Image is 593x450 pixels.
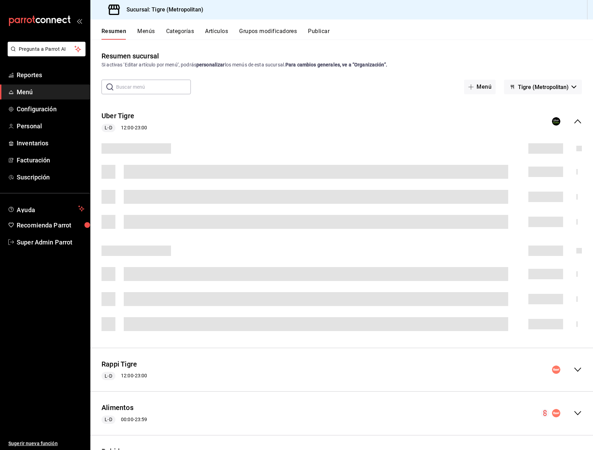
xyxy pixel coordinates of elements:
[166,28,194,40] button: Categorías
[101,28,126,40] button: Resumen
[196,62,225,67] strong: personalizar
[17,104,84,114] span: Configuración
[76,18,82,24] button: open_drawer_menu
[205,28,228,40] button: Artículos
[101,28,593,40] div: navigation tabs
[8,42,86,56] button: Pregunta a Parrot AI
[101,372,147,380] div: 12:00 - 23:00
[17,70,84,80] span: Reportes
[102,372,115,380] span: L-D
[102,124,115,131] span: L-D
[19,46,75,53] span: Pregunta a Parrot AI
[17,87,84,97] span: Menú
[17,121,84,131] span: Personal
[17,138,84,148] span: Inventarios
[137,28,155,40] button: Menús
[17,204,75,213] span: Ayuda
[101,416,147,424] div: 00:00 - 23:59
[8,440,84,447] span: Sugerir nueva función
[101,403,133,413] button: Alimentos
[17,155,84,165] span: Facturación
[101,61,582,69] div: Si activas ‘Editar artículo por menú’, podrás los menús de esta sucursal.
[17,172,84,182] span: Suscripción
[101,51,159,61] div: Resumen sucursal
[101,124,147,132] div: 12:00 - 23:00
[90,354,593,386] div: collapse-menu-row
[504,80,582,94] button: Tigre (Metropolitan)
[101,111,134,121] button: Uber Tigre
[17,220,84,230] span: Recomienda Parrot
[121,6,203,14] h3: Sucursal: Tigre (Metropolitan)
[90,105,593,138] div: collapse-menu-row
[464,80,496,94] button: Menú
[5,50,86,58] a: Pregunta a Parrot AI
[116,80,191,94] input: Buscar menú
[90,397,593,429] div: collapse-menu-row
[308,28,330,40] button: Publicar
[239,28,297,40] button: Grupos modificadores
[518,84,569,90] span: Tigre (Metropolitan)
[102,416,115,423] span: L-D
[285,62,387,67] strong: Para cambios generales, ve a “Organización”.
[17,238,84,247] span: Super Admin Parrot
[101,359,137,369] button: Rappi Tigre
